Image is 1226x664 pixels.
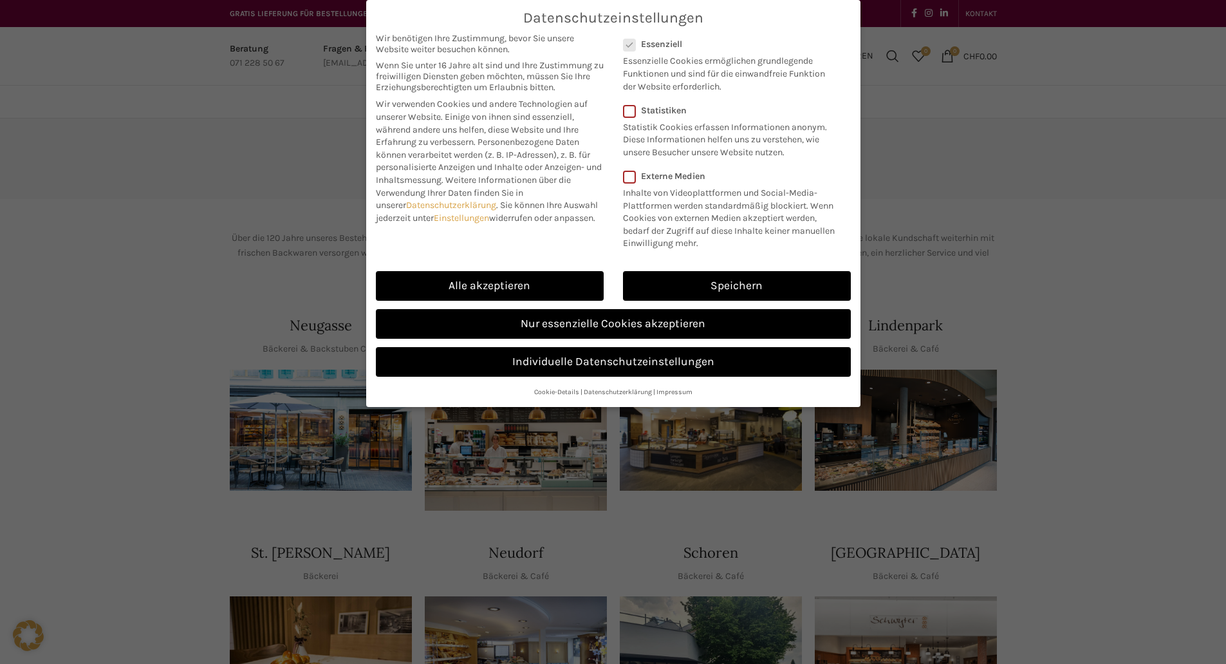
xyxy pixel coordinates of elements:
[623,39,834,50] label: Essenziell
[584,388,652,396] a: Datenschutzerklärung
[523,10,703,26] span: Datenschutzeinstellungen
[623,182,842,250] p: Inhalte von Videoplattformen und Social-Media-Plattformen werden standardmäßig blockiert. Wenn Co...
[623,171,842,182] label: Externe Medien
[376,33,604,55] span: Wir benötigen Ihre Zustimmung, bevor Sie unsere Website weiter besuchen können.
[534,388,579,396] a: Cookie-Details
[376,200,598,223] span: Sie können Ihre Auswahl jederzeit unter widerrufen oder anpassen.
[376,271,604,301] a: Alle akzeptieren
[376,309,851,339] a: Nur essenzielle Cookies akzeptieren
[376,60,604,93] span: Wenn Sie unter 16 Jahre alt sind und Ihre Zustimmung zu freiwilligen Diensten geben möchten, müss...
[376,137,602,185] span: Personenbezogene Daten können verarbeitet werden (z. B. IP-Adressen), z. B. für personalisierte A...
[376,175,571,211] span: Weitere Informationen über die Verwendung Ihrer Daten finden Sie in unserer .
[406,200,496,211] a: Datenschutzerklärung
[376,99,588,147] span: Wir verwenden Cookies und andere Technologien auf unserer Website. Einige von ihnen sind essenzie...
[656,388,692,396] a: Impressum
[623,116,834,159] p: Statistik Cookies erfassen Informationen anonym. Diese Informationen helfen uns zu verstehen, wie...
[623,50,834,93] p: Essenzielle Cookies ermöglichen grundlegende Funktionen und sind für die einwandfreie Funktion de...
[376,347,851,377] a: Individuelle Datenschutzeinstellungen
[623,105,834,116] label: Statistiken
[623,271,851,301] a: Speichern
[434,213,489,223] a: Einstellungen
